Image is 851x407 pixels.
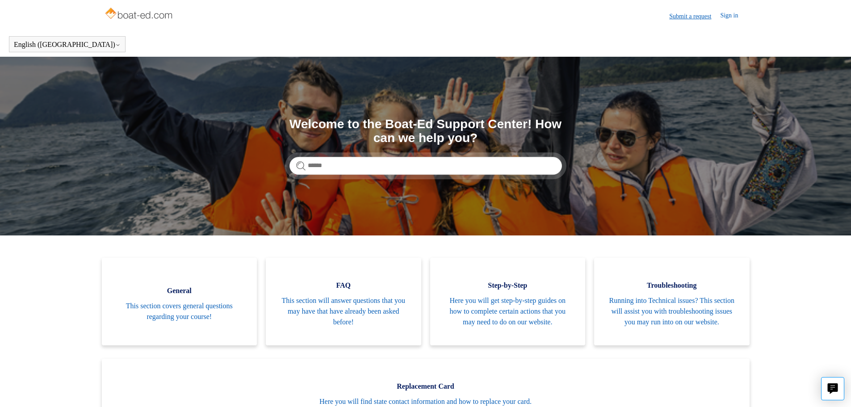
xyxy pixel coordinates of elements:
[444,280,572,291] span: Step-by-Step
[104,5,175,23] img: Boat-Ed Help Center home page
[115,381,736,392] span: Replacement Card
[279,295,408,327] span: This section will answer questions that you may have that have already been asked before!
[594,258,750,345] a: Troubleshooting Running into Technical issues? This section will assist you with troubleshooting ...
[279,280,408,291] span: FAQ
[289,117,562,145] h1: Welcome to the Boat-Ed Support Center! How can we help you?
[14,41,121,49] button: English ([GEOGRAPHIC_DATA])
[115,396,736,407] span: Here you will find state contact information and how to replace your card.
[115,285,244,296] span: General
[608,295,736,327] span: Running into Technical issues? This section will assist you with troubleshooting issues you may r...
[115,301,244,322] span: This section covers general questions regarding your course!
[669,12,720,21] a: Submit a request
[444,295,572,327] span: Here you will get step-by-step guides on how to complete certain actions that you may need to do ...
[289,157,562,175] input: Search
[720,11,747,21] a: Sign in
[608,280,736,291] span: Troubleshooting
[266,258,421,345] a: FAQ This section will answer questions that you may have that have already been asked before!
[102,258,257,345] a: General This section covers general questions regarding your course!
[821,377,844,400] button: Live chat
[430,258,586,345] a: Step-by-Step Here you will get step-by-step guides on how to complete certain actions that you ma...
